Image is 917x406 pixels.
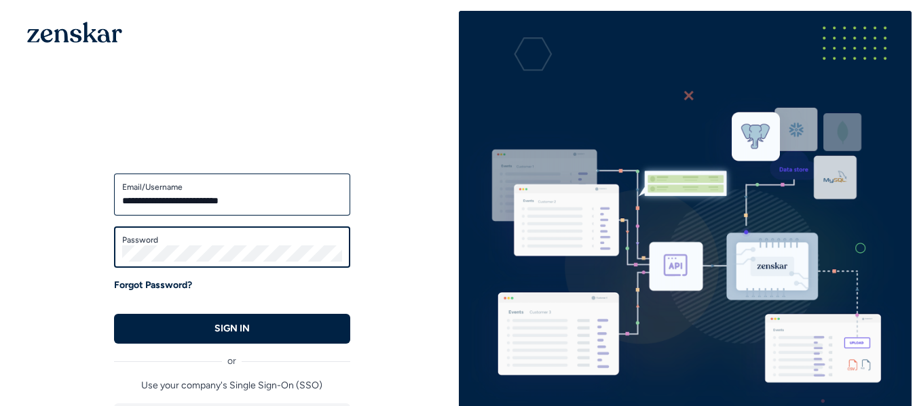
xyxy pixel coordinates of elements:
[214,322,250,336] p: SIGN IN
[114,379,350,392] p: Use your company's Single Sign-On (SSO)
[122,182,342,192] label: Email/Username
[114,314,350,344] button: SIGN IN
[114,344,350,368] div: or
[114,279,192,292] a: Forgot Password?
[27,22,122,43] img: 1OGAJ2xQqyY4LXKgY66KYq0eOWRCkrZdAb3gUhuVAqdWPZE9SRJmCz+oDMSn4zDLXe31Ii730ItAGKgCKgCCgCikA4Av8PJUP...
[122,235,342,245] label: Password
